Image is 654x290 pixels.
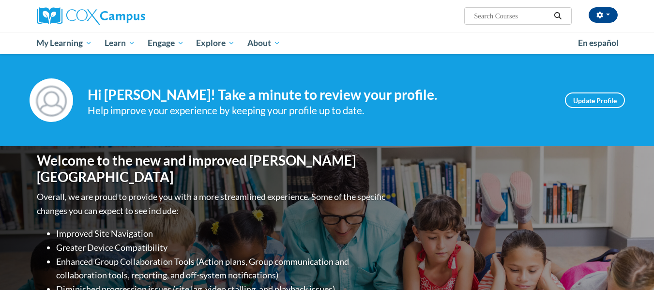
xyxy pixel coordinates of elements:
[36,37,92,49] span: My Learning
[578,38,619,48] span: En español
[572,33,625,53] a: En español
[565,92,625,108] a: Update Profile
[473,10,550,22] input: Search Courses
[241,32,287,54] a: About
[37,153,388,185] h1: Welcome to the new and improved [PERSON_NAME][GEOGRAPHIC_DATA]
[56,227,388,241] li: Improved Site Navigation
[37,190,388,218] p: Overall, we are proud to provide you with a more streamlined experience. Some of the specific cha...
[22,32,632,54] div: Main menu
[30,32,99,54] a: My Learning
[30,78,73,122] img: Profile Image
[56,241,388,255] li: Greater Device Compatibility
[615,251,646,282] iframe: Button to launch messaging window
[148,37,184,49] span: Engage
[589,7,618,23] button: Account Settings
[56,255,388,283] li: Enhanced Group Collaboration Tools (Action plans, Group communication and collaboration tools, re...
[88,103,550,119] div: Help improve your experience by keeping your profile up to date.
[105,37,135,49] span: Learn
[141,32,190,54] a: Engage
[196,37,235,49] span: Explore
[37,7,221,25] a: Cox Campus
[98,32,141,54] a: Learn
[190,32,241,54] a: Explore
[550,10,565,22] button: Search
[247,37,280,49] span: About
[37,7,145,25] img: Cox Campus
[88,87,550,103] h4: Hi [PERSON_NAME]! Take a minute to review your profile.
